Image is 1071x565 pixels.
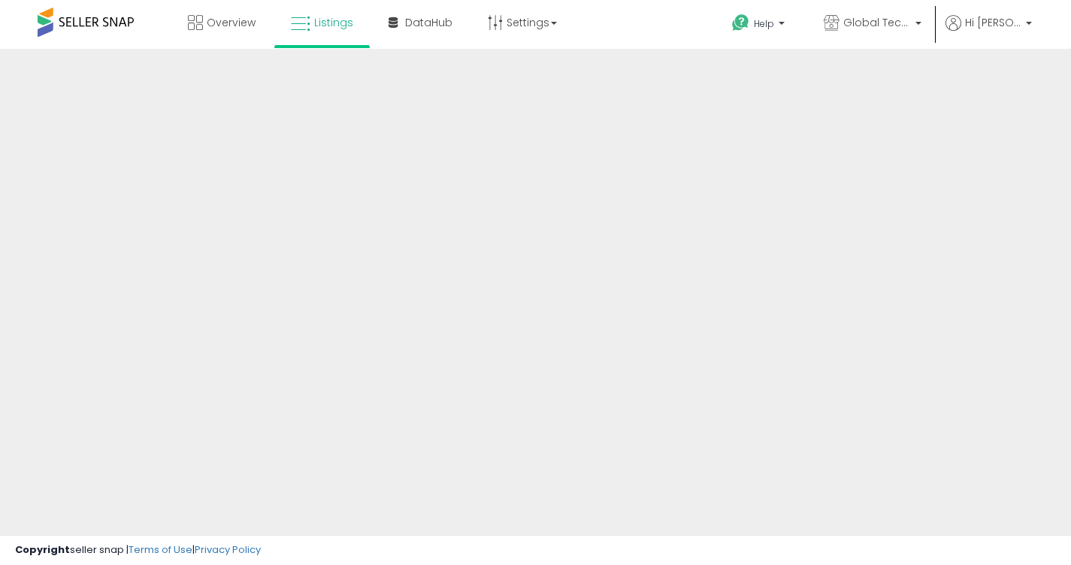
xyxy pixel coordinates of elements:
span: DataHub [405,15,452,30]
a: Privacy Policy [195,542,261,557]
strong: Copyright [15,542,70,557]
a: Terms of Use [129,542,192,557]
i: Get Help [731,14,750,32]
span: Hi [PERSON_NAME] [965,15,1021,30]
a: Hi [PERSON_NAME] [945,15,1032,49]
span: Listings [314,15,353,30]
a: Help [720,2,800,49]
span: Help [754,17,774,30]
span: Overview [207,15,256,30]
span: Global Teck Worldwide ([GEOGRAPHIC_DATA]) [843,15,911,30]
div: seller snap | | [15,543,261,557]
